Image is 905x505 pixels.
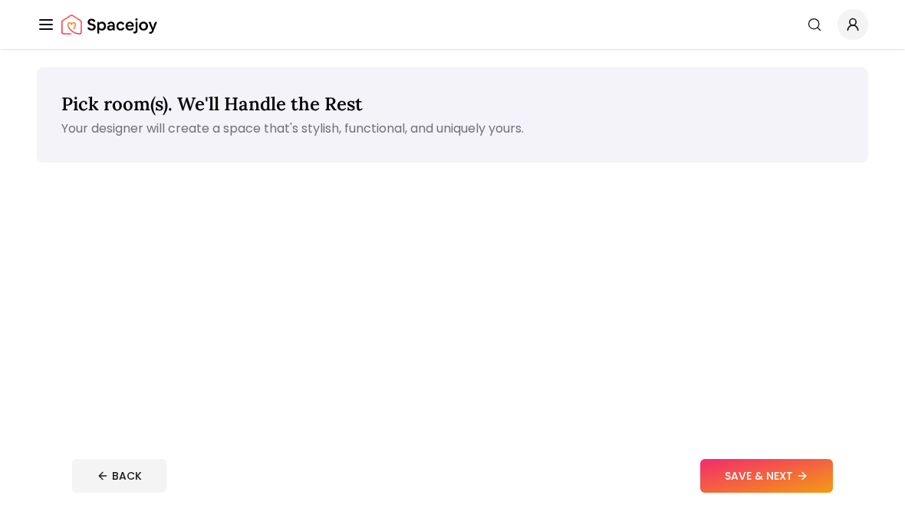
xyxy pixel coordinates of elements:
[61,120,844,138] p: Your designer will create a space that's stylish, functional, and uniquely yours.
[61,9,157,40] a: Spacejoy
[61,92,363,116] span: Pick room(s). We'll Handle the Rest
[700,459,833,493] button: SAVE & NEXT
[61,9,157,40] img: Spacejoy Logo
[72,459,166,493] button: BACK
